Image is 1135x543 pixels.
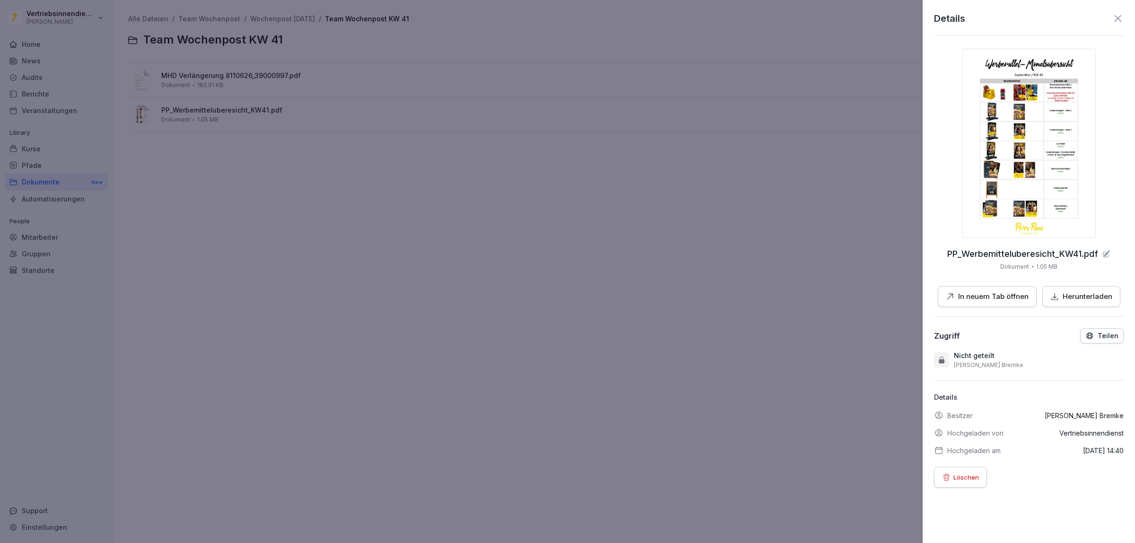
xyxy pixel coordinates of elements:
p: Herunterladen [1063,291,1112,302]
p: [PERSON_NAME] Bremke [954,361,1023,369]
p: 1.05 MB [1036,263,1057,271]
p: Details [934,11,965,26]
p: PP_Werbemitteluberesicht_KW41.pdf [947,249,1098,259]
p: [DATE] 14:40 [1083,446,1124,455]
p: Besitzer [947,411,973,420]
button: In neuem Tab öffnen [938,286,1037,307]
button: Teilen [1080,328,1124,343]
p: Hochgeladen am [947,446,1001,455]
p: Details [934,392,1124,403]
p: [PERSON_NAME] Bremke [1045,411,1124,420]
div: Zugriff [934,331,960,341]
p: In neuem Tab öffnen [958,291,1029,302]
p: Dokument [1000,263,1029,271]
img: thumbnail [962,49,1096,238]
p: Vertriebsinnendienst [1059,428,1124,438]
button: Herunterladen [1042,286,1120,307]
p: Löschen [953,472,979,482]
p: Teilen [1098,332,1118,340]
p: Nicht geteilt [954,351,995,360]
button: Löschen [934,467,987,488]
p: Hochgeladen von [947,428,1004,438]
